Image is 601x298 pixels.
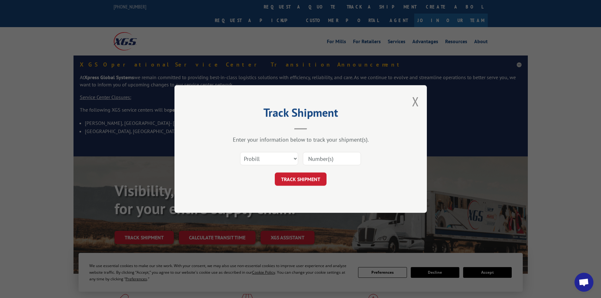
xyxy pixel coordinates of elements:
input: Number(s) [303,152,361,165]
button: Close modal [412,93,419,110]
a: Open chat [574,273,593,292]
div: Enter your information below to track your shipment(s). [206,136,395,143]
h2: Track Shipment [206,108,395,120]
button: TRACK SHIPMENT [275,172,327,186]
